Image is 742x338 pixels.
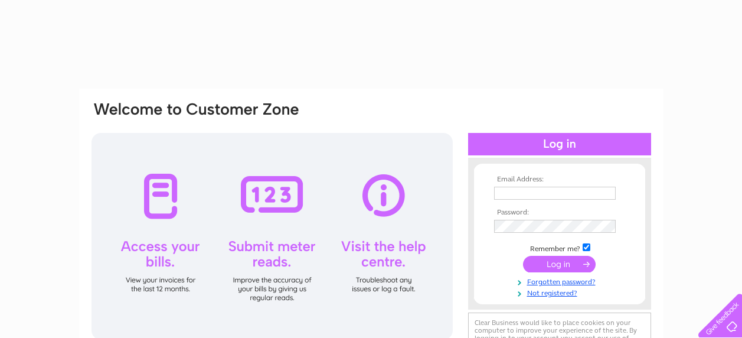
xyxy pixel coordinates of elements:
a: Forgotten password? [494,275,628,287]
a: Not registered? [494,287,628,298]
td: Remember me? [491,242,628,253]
input: Submit [523,256,596,272]
th: Password: [491,209,628,217]
th: Email Address: [491,175,628,184]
